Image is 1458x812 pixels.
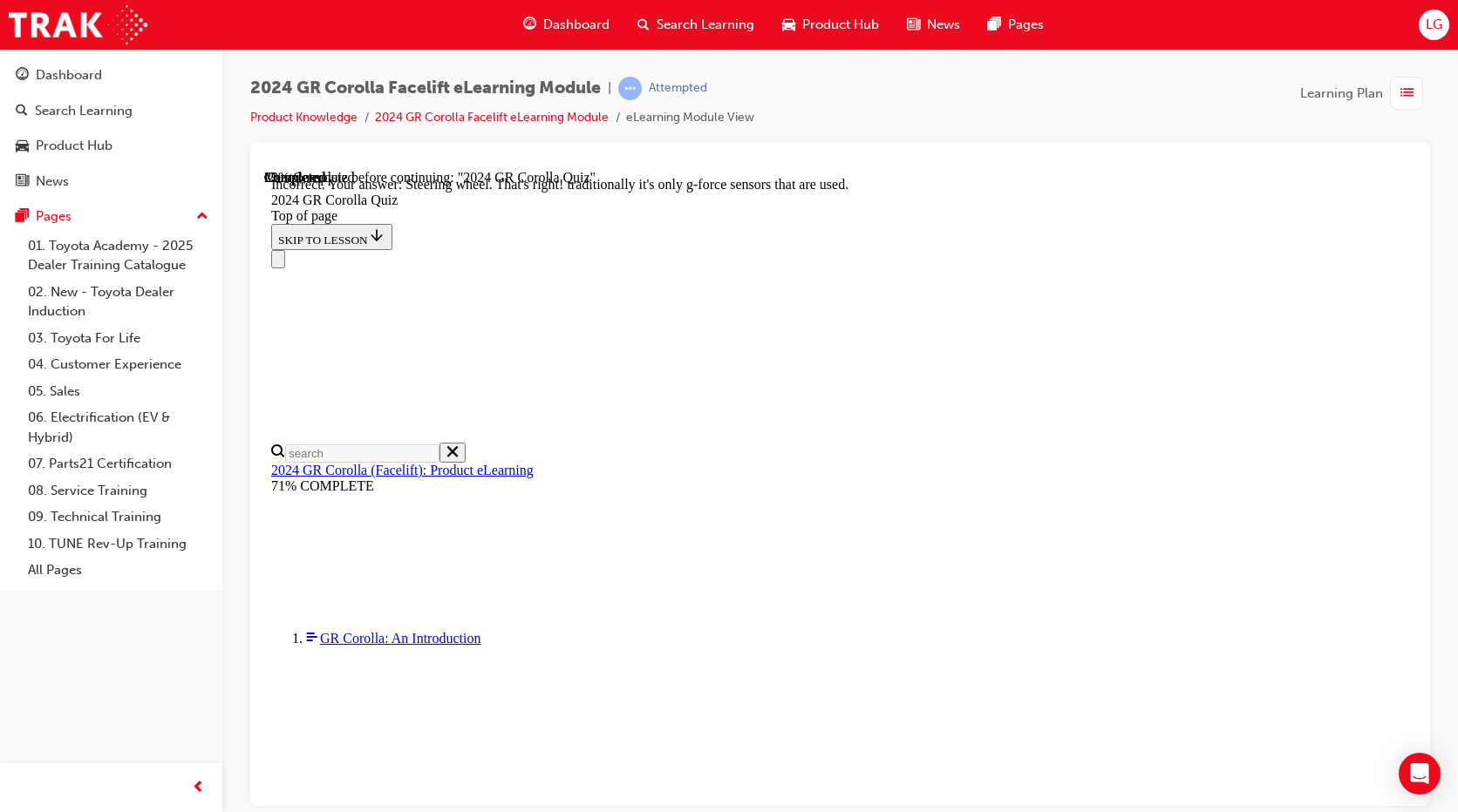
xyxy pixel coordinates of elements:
[626,108,754,128] li: eLearning Module View
[927,15,960,35] span: News
[893,7,974,43] a: news-iconNews
[649,80,707,97] div: Attempted
[7,23,1145,38] div: 2024 GR Corolla Quiz
[618,77,642,100] span: learningRecordVerb_ATTEMPT-icon
[36,206,72,227] div: Pages
[7,54,128,80] button: SKIP TO LESSON
[35,101,133,121] div: Search Learning
[1400,83,1414,105] span: list-icon
[782,14,795,36] span: car-icon
[1008,15,1044,35] span: Pages
[974,7,1058,43] a: pages-iconPages
[250,110,358,125] a: Product Knowledge
[1426,15,1442,35] span: LG
[21,477,215,504] a: 08. Service Training
[21,351,215,378] a: 04. Customer Experience
[175,273,201,293] button: Close search menu
[768,7,893,43] a: car-iconProduct Hub
[7,308,1145,324] div: 71% COMPLETE
[21,233,215,279] a: 01. Toyota Academy - 2025 Dealer Training Catalogue
[7,166,215,198] a: News
[192,777,205,799] span: prev-icon
[988,14,1001,36] span: pages-icon
[21,274,175,293] input: Search
[16,139,29,154] span: car-icon
[637,14,650,36] span: search-icon
[623,7,768,43] a: search-iconSearch Learning
[21,450,215,477] a: 07. Parts21 Certification
[7,59,215,91] a: Dashboard
[21,404,215,450] a: 06. Electrification (EV & Hybrid)
[7,95,215,127] a: Search Learning
[1300,77,1430,110] button: Learning Plan
[523,14,536,36] span: guage-icon
[21,325,215,352] a: 03. Toyota For Life
[9,5,147,44] img: Trak
[21,557,215,584] a: All Pages
[21,531,215,558] a: 10. TUNE Rev-Up Training
[7,200,215,233] button: Pages
[802,15,879,35] span: Product Hub
[16,68,29,84] span: guage-icon
[7,56,215,200] button: DashboardSearch LearningProduct HubNews
[509,7,623,43] a: guage-iconDashboard
[36,136,112,156] div: Product Hub
[1399,753,1441,795] div: Open Intercom Messenger
[907,14,920,36] span: news-icon
[7,38,1145,54] div: Top of page
[7,7,1145,23] div: Incorrect. Your answer: Steering wheel. That's right! traditionally it's only g-force sensors tha...
[36,65,102,85] div: Dashboard
[14,64,121,77] span: SKIP TO LESSON
[16,104,28,119] span: search-icon
[608,78,611,98] span: |
[7,293,269,308] a: 2024 GR Corolla (Facelift): Product eLearning
[16,209,29,225] span: pages-icon
[16,174,29,190] span: news-icon
[36,172,69,192] div: News
[1300,84,1383,104] span: Learning Plan
[1419,10,1449,40] button: LG
[21,504,215,531] a: 09. Technical Training
[7,80,21,98] button: Close navigation menu
[657,15,754,35] span: Search Learning
[196,206,208,228] span: up-icon
[543,15,610,35] span: Dashboard
[21,378,215,405] a: 05. Sales
[375,110,609,125] a: 2024 GR Corolla Facelift eLearning Module
[7,130,215,162] a: Product Hub
[250,78,601,98] span: 2024 GR Corolla Facelift eLearning Module
[21,279,215,325] a: 02. New - Toyota Dealer Induction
